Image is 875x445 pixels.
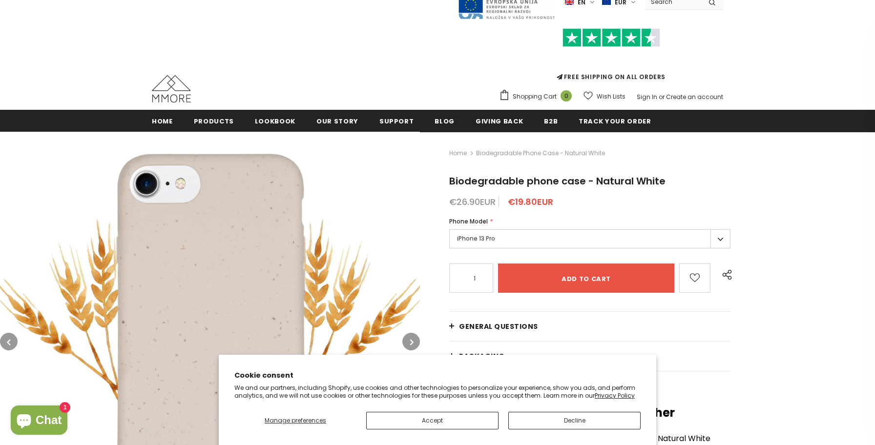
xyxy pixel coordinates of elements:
p: We and our partners, including Shopify, use cookies and other technologies to personalize your ex... [234,384,641,399]
span: Home [152,117,173,126]
span: Lookbook [255,117,295,126]
button: Manage preferences [234,412,356,429]
span: PACKAGING [459,351,505,361]
inbox-online-store-chat: Shopify online store chat [8,405,70,437]
a: Wish Lists [583,88,625,105]
span: General Questions [459,322,538,331]
span: Track your order [579,117,651,126]
a: Home [152,110,173,132]
span: €19.80EUR [508,196,553,208]
span: FREE SHIPPING ON ALL ORDERS [499,33,723,81]
span: Our Story [316,117,358,126]
span: Wish Lists [597,92,625,101]
span: Phone Model [449,217,488,225]
a: B2B [544,110,558,132]
a: Lookbook [255,110,295,132]
a: Sign In [637,93,657,101]
span: Shopping Cart [513,92,557,101]
a: Our Story [316,110,358,132]
a: Shopping Cart 0 [499,89,577,104]
a: Track your order [579,110,651,132]
h2: Cookie consent [234,370,641,381]
a: Create an account [666,93,723,101]
span: B2B [544,117,558,126]
span: 0 [561,90,572,101]
a: Home [449,147,467,159]
img: Trust Pilot Stars [562,28,660,47]
span: Manage preferences [265,416,326,425]
span: or [659,93,665,101]
a: Giving back [476,110,523,132]
a: PACKAGING [449,342,730,371]
a: General Questions [449,312,730,341]
a: Privacy Policy [595,391,635,400]
span: Biodegradable phone case - Natural White [449,174,666,188]
label: iPhone 13 Pro [449,229,730,248]
span: support [379,117,414,126]
a: support [379,110,414,132]
a: Products [194,110,234,132]
a: Blog [435,110,455,132]
button: Decline [508,412,641,429]
span: Giving back [476,117,523,126]
button: Accept [366,412,499,429]
span: Biodegradable phone case - Natural White [476,147,605,159]
img: MMORE Cases [152,75,191,102]
span: Products [194,117,234,126]
span: Blog [435,117,455,126]
input: Add to cart [498,263,674,293]
span: €26.90EUR [449,196,496,208]
iframe: Customer reviews powered by Trustpilot [499,47,723,72]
